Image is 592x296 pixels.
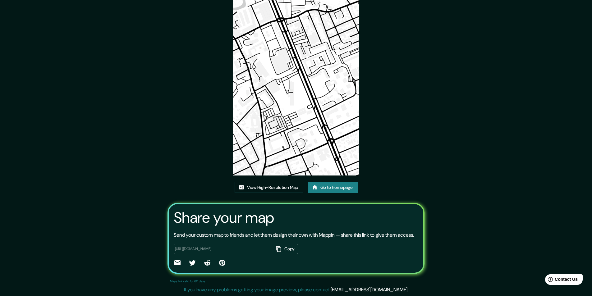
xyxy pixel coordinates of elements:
[170,279,206,284] p: Maps link valid for 60 days.
[537,272,585,289] iframe: Help widget launcher
[331,286,407,293] a: [EMAIL_ADDRESS][DOMAIN_NAME]
[274,244,298,254] button: Copy
[174,231,414,239] p: Send your custom map to friends and let them design their own with Mappin — share this link to gi...
[308,182,358,193] a: Go to homepage
[184,286,408,294] p: If you have any problems getting your image preview, please contact .
[235,182,303,193] a: View High-Resolution Map
[174,209,274,226] h3: Share your map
